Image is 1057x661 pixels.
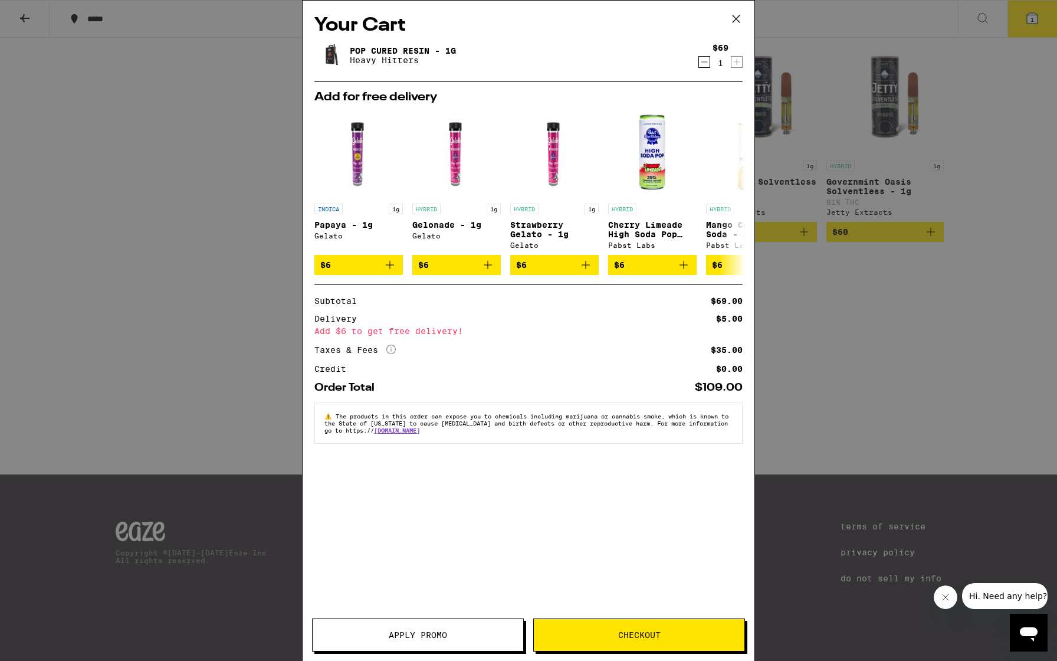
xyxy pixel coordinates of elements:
div: $69.00 [711,297,743,305]
a: Pop Cured Resin - 1g [350,46,456,55]
button: Increment [731,56,743,68]
iframe: Message from company [962,583,1048,609]
div: Taxes & Fees [314,345,396,355]
button: Decrement [698,56,710,68]
p: HYBRID [510,204,539,214]
span: The products in this order can expose you to chemicals including marijuana or cannabis smoke, whi... [324,413,728,434]
span: $6 [320,260,331,270]
div: $5.00 [716,315,743,323]
button: Add to bag [510,255,599,275]
p: Papaya - 1g [314,220,403,230]
div: Add $6 to get free delivery! [314,327,743,335]
p: 1g [389,204,403,214]
div: $109.00 [695,382,743,393]
p: HYBRID [412,204,441,214]
button: Add to bag [706,255,795,275]
p: Cherry Limeade High Soda Pop Seltzer - 25mg [608,220,697,239]
h2: Your Cart [314,12,743,39]
img: Pop Cured Resin - 1g [314,39,347,72]
img: Pabst Labs - Cherry Limeade High Soda Pop Seltzer - 25mg [608,109,697,198]
a: [DOMAIN_NAME] [374,427,420,434]
p: Gelonade - 1g [412,220,501,230]
div: Delivery [314,315,365,323]
button: Add to bag [412,255,501,275]
div: Order Total [314,382,383,393]
div: 1 [713,58,728,68]
button: Add to bag [314,255,403,275]
p: 1g [487,204,501,214]
h2: Add for free delivery [314,91,743,103]
p: INDICA [314,204,343,214]
img: Gelato - Strawberry Gelato - 1g [510,109,599,198]
p: Strawberry Gelato - 1g [510,220,599,239]
a: Open page for Strawberry Gelato - 1g from Gelato [510,109,599,255]
div: Gelato [510,241,599,249]
div: $0.00 [716,365,743,373]
a: Open page for Mango Coconut Soda - 25mg from Pabst Labs [706,109,795,255]
span: Apply Promo [389,631,447,639]
p: Heavy Hitters [350,55,456,65]
button: Apply Promo [312,619,524,652]
span: $6 [516,260,527,270]
div: Subtotal [314,297,365,305]
p: HYBRID [608,204,636,214]
div: $69 [713,43,728,53]
div: $35.00 [711,346,743,354]
p: Mango Coconut Soda - 25mg [706,220,795,239]
img: Gelato - Papaya - 1g [314,109,403,198]
p: HYBRID [706,204,734,214]
button: Checkout [533,619,745,652]
div: Pabst Labs [608,241,697,249]
span: $6 [614,260,625,270]
p: 1g [585,204,599,214]
iframe: Button to launch messaging window [1010,614,1048,652]
div: Gelato [412,232,501,240]
div: Gelato [314,232,403,240]
span: Checkout [618,631,661,639]
a: Open page for Gelonade - 1g from Gelato [412,109,501,255]
div: Pabst Labs [706,241,795,249]
img: Gelato - Gelonade - 1g [412,109,501,198]
span: ⚠️ [324,413,336,420]
img: Pabst Labs - Mango Coconut Soda - 25mg [717,109,784,198]
a: Open page for Papaya - 1g from Gelato [314,109,403,255]
span: $6 [712,260,723,270]
div: Credit [314,365,354,373]
button: Add to bag [608,255,697,275]
a: Open page for Cherry Limeade High Soda Pop Seltzer - 25mg from Pabst Labs [608,109,697,255]
span: $6 [418,260,429,270]
iframe: Close message [934,585,957,609]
